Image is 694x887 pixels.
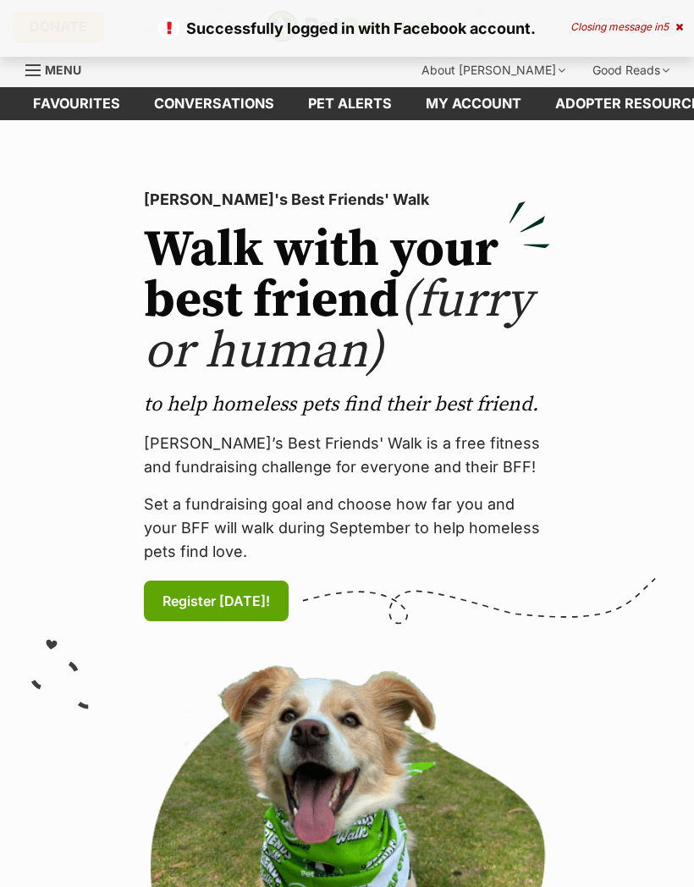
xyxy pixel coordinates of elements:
[144,225,550,377] h2: Walk with your best friend
[45,63,81,77] span: Menu
[144,581,289,621] a: Register [DATE]!
[144,269,532,383] span: (furry or human)
[16,87,137,120] a: Favourites
[144,188,550,212] p: [PERSON_NAME]'s Best Friends' Walk
[137,87,291,120] a: conversations
[144,493,550,564] p: Set a fundraising goal and choose how far you and your BFF will walk during September to help hom...
[409,87,538,120] a: My account
[291,87,409,120] a: Pet alerts
[144,391,550,418] p: to help homeless pets find their best friend.
[410,53,577,87] div: About [PERSON_NAME]
[144,432,550,479] p: [PERSON_NAME]’s Best Friends' Walk is a free fitness and fundraising challenge for everyone and t...
[162,591,270,611] span: Register [DATE]!
[581,53,681,87] div: Good Reads
[25,53,93,84] a: Menu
